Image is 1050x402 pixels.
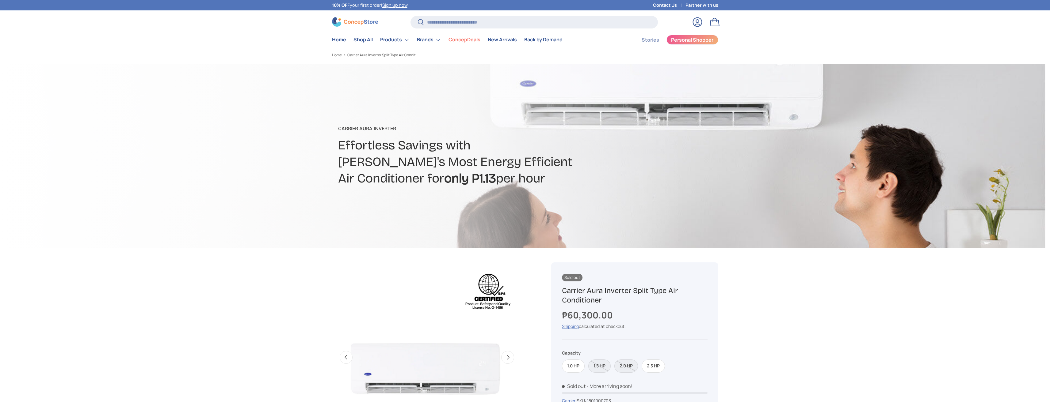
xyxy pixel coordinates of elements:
[671,37,713,42] span: Personal Shopper
[642,34,659,46] a: Stories
[332,34,563,46] nav: Primary
[562,323,707,329] div: calculated at checkout.
[353,34,373,46] a: Shop All
[338,137,574,187] h2: Effortless Savings with [PERSON_NAME]'s Most Energy Efficient Air Conditioner for per hour
[562,286,707,305] h1: Carrier Aura Inverter Split Type Air Conditioner
[653,2,685,9] a: Contact Us
[332,34,346,46] a: Home
[588,359,611,373] label: Sold out
[627,34,718,46] nav: Secondary
[332,53,342,57] a: Home
[338,125,574,132] p: CARRIER AURA INVERTER
[562,323,579,329] a: Shipping
[382,2,407,8] a: Sign up now
[417,34,441,46] a: Brands
[332,2,350,8] strong: 10% OFF
[685,2,718,9] a: Partner with us
[524,34,563,46] a: Back by Demand
[380,34,410,46] a: Products
[562,383,586,389] span: Sold out
[449,34,480,46] a: ConcepDeals
[332,52,537,58] nav: Breadcrumbs
[332,2,409,9] p: your first order! .
[562,274,582,281] span: Sold out
[347,53,421,57] a: Carrier Aura Inverter Split Type Air Conditioner
[562,350,581,356] legend: Capacity
[614,359,638,373] label: Sold out
[488,34,517,46] a: New Arrivals
[376,34,413,46] summary: Products
[413,34,445,46] summary: Brands
[444,171,496,186] strong: only P1.13
[666,35,718,45] a: Personal Shopper
[586,383,632,389] p: - More arriving soon!
[562,309,614,321] strong: ₱60,300.00
[332,17,378,27] img: ConcepStore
